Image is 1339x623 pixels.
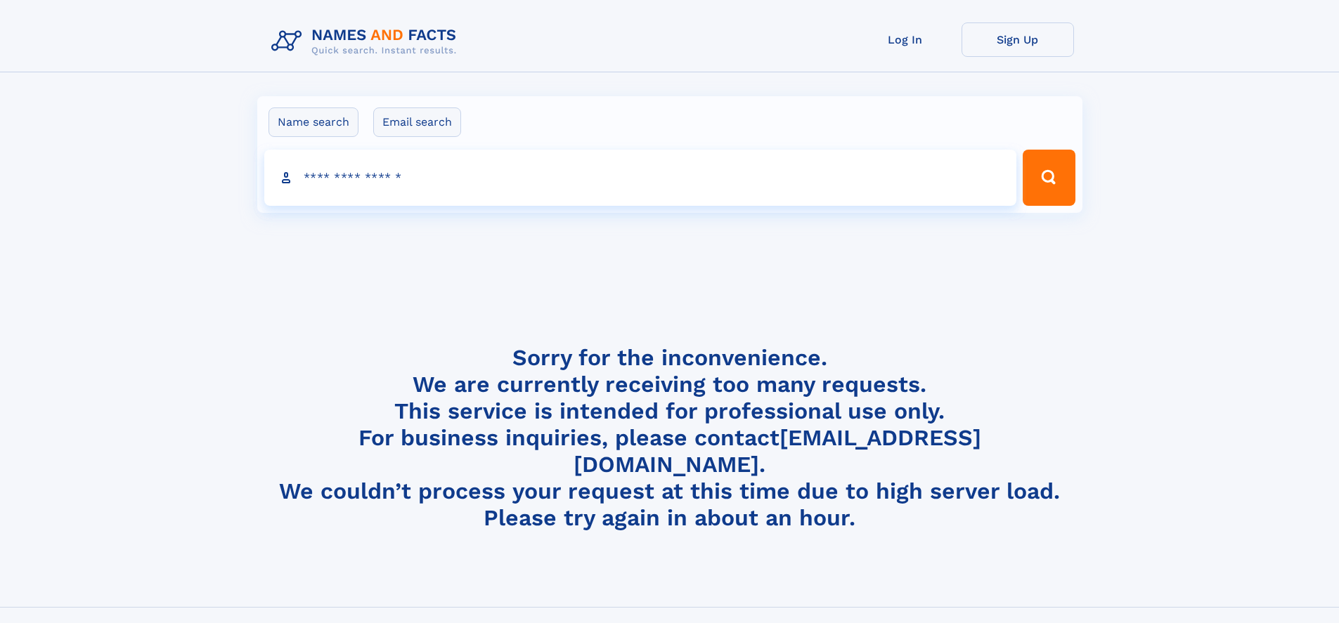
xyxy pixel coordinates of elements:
[574,424,981,478] a: [EMAIL_ADDRESS][DOMAIN_NAME]
[962,22,1074,57] a: Sign Up
[266,22,468,60] img: Logo Names and Facts
[373,107,461,137] label: Email search
[264,150,1017,206] input: search input
[849,22,962,57] a: Log In
[1023,150,1075,206] button: Search Button
[269,107,358,137] label: Name search
[266,344,1074,532] h4: Sorry for the inconvenience. We are currently receiving too many requests. This service is intend...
